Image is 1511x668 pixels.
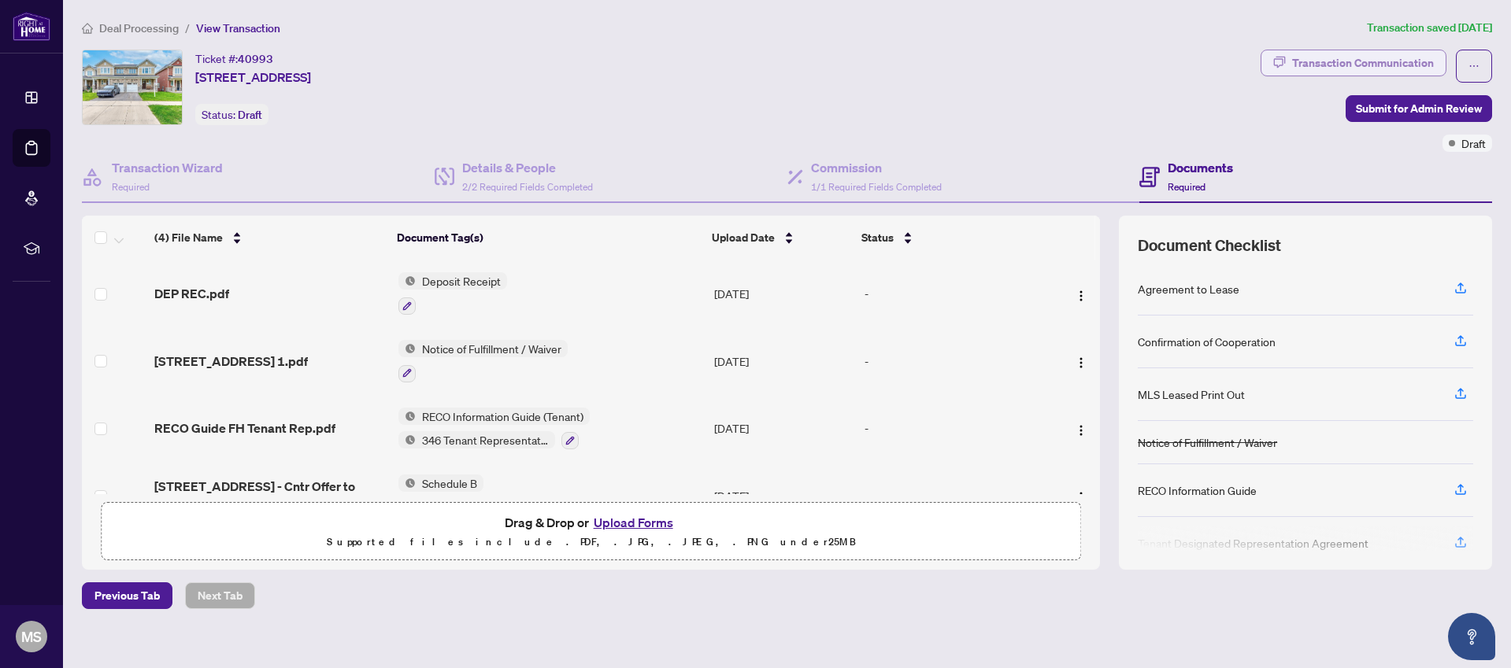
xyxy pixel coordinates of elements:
button: Logo [1068,483,1094,508]
span: Draft [1461,135,1486,152]
img: Logo [1075,491,1087,504]
span: 2/2 Required Fields Completed [462,181,593,193]
img: Status Icon [398,408,416,425]
div: Notice of Fulfillment / Waiver [1138,434,1277,451]
div: RECO Information Guide [1138,482,1257,499]
span: View Transaction [196,21,280,35]
div: Transaction Communication [1292,50,1434,76]
td: [DATE] [708,327,858,395]
button: Status IconRECO Information Guide (Tenant)Status Icon346 Tenant Representation Agreement - Author... [398,408,590,450]
td: [DATE] [708,462,858,530]
button: Previous Tab [82,582,172,609]
span: [STREET_ADDRESS] 1.pdf [154,352,308,371]
div: Ticket #: [195,50,273,68]
span: Required [112,181,150,193]
span: home [82,23,93,34]
button: Logo [1068,415,1094,441]
span: RECO Information Guide (Tenant) [416,408,590,425]
button: Upload Forms [589,512,678,533]
div: - [865,352,1040,370]
img: logo [13,12,50,41]
span: Document Checklist [1138,234,1281,256]
span: Draft [238,108,262,122]
img: Status Icon [398,272,416,290]
div: Status: [195,104,268,125]
p: Supported files include .PDF, .JPG, .JPEG, .PNG under 25 MB [111,533,1071,552]
button: Logo [1068,281,1094,306]
button: Next Tab [185,582,255,609]
img: Status Icon [398,431,416,448]
div: Confirmation of Cooperation [1138,333,1276,350]
span: MS [21,626,42,648]
span: RECO Guide FH Tenant Rep.pdf [154,419,335,437]
button: Status IconNotice of Fulfillment / Waiver [398,340,568,382]
button: Transaction Communication [1261,50,1446,76]
span: Drag & Drop or [505,512,678,533]
span: Deposit Receipt [416,272,507,290]
div: Agreement to Lease [1138,280,1239,297]
th: Status [855,216,1043,260]
img: Logo [1075,424,1087,437]
img: Logo [1075,290,1087,302]
span: Submit for Admin Review [1356,96,1482,121]
button: Logo [1068,349,1094,374]
td: [DATE] [708,260,858,327]
span: 40993 [238,52,273,66]
button: Submit for Admin Review [1346,95,1492,122]
article: Transaction saved [DATE] [1367,19,1492,37]
div: - [865,419,1040,437]
span: [STREET_ADDRESS] - Cntr Offer to Lease.pdf [154,477,386,515]
td: [DATE] [708,395,858,463]
img: IMG-W12218951_1.jpg [83,50,182,124]
h4: Commission [811,158,942,177]
span: (4) File Name [154,229,223,246]
div: MLS Leased Print Out [1138,386,1245,403]
span: DEP REC.pdf [154,284,229,303]
span: Upload Date [712,229,775,246]
h4: Documents [1168,158,1233,177]
div: - [865,285,1040,302]
span: Previous Tab [94,583,160,608]
span: Required [1168,181,1205,193]
th: (4) File Name [148,216,391,260]
button: Status IconDeposit Receipt [398,272,507,315]
h4: Details & People [462,158,593,177]
li: / [185,19,190,37]
span: Status [861,229,894,246]
div: - [865,487,1040,504]
span: Deal Processing [99,21,179,35]
span: 346 Tenant Representation Agreement - Authority for Lease or Purchase [416,431,555,448]
span: 1/1 Required Fields Completed [811,181,942,193]
th: Document Tag(s) [391,216,706,260]
img: Logo [1075,356,1087,369]
span: Drag & Drop orUpload FormsSupported files include .PDF, .JPG, .JPEG, .PNG under25MB [102,503,1080,561]
img: Status Icon [398,474,416,492]
span: Schedule B [416,474,483,492]
h4: Transaction Wizard [112,158,223,177]
button: Open asap [1448,613,1495,660]
th: Upload Date [706,216,855,260]
span: Notice of Fulfillment / Waiver [416,340,568,357]
img: Status Icon [398,340,416,357]
span: [STREET_ADDRESS] [195,68,311,87]
span: ellipsis [1468,61,1480,72]
button: Status IconSchedule B [398,474,610,517]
